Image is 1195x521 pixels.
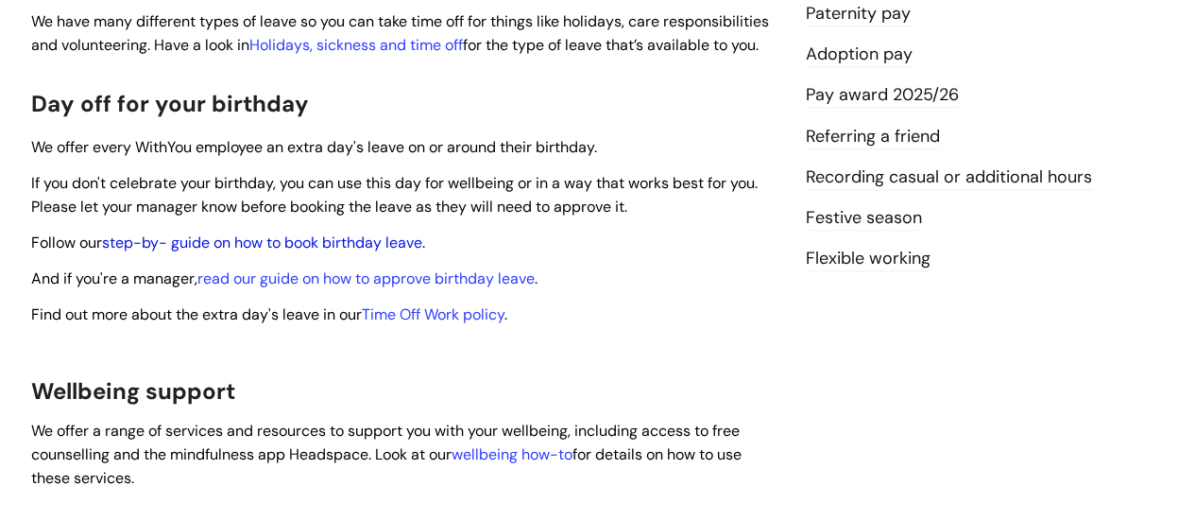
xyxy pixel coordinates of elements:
[452,444,572,464] a: wellbeing how-to
[249,35,463,55] a: Holidays, sickness and time off
[31,137,597,157] span: We offer every WithYou employee an extra day's leave on or around their birthday.
[362,304,504,324] a: Time Off Work policy
[31,89,309,118] span: Day off for your birthday
[806,43,913,67] a: Adoption pay
[806,206,922,231] a: Festive season
[806,125,940,149] a: Referring a friend
[31,233,425,252] span: Follow our .
[806,83,959,108] a: Pay award 2025/26
[806,165,1092,190] a: Recording casual or additional hours
[31,376,235,406] span: Wellbeing support
[31,421,742,488] span: We offer a range of services and resources to support you with your wellbeing, including access t...
[806,2,911,26] a: Paternity pay
[102,233,422,252] a: step-by- guide on how to book birthday leave
[197,269,535,288] a: read our guide on how to approve birthday leave
[806,247,930,271] a: Flexible working
[31,304,507,324] span: Find out more about the extra day's leave in our .
[31,269,538,288] span: And if you're a manager, .
[31,11,769,55] span: We have many different types of leave so you can take time off for things like holidays, care res...
[31,173,758,217] span: If you don't celebrate your birthday, you can use this day for wellbeing or in a way that works b...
